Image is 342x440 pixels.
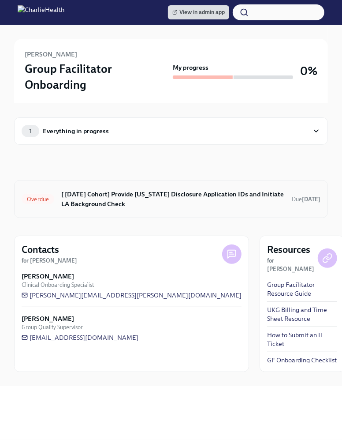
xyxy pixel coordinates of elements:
[22,257,77,264] strong: for [PERSON_NAME]
[267,305,337,323] a: UKG Billing and Time Sheet Resource
[25,61,169,93] h3: Group Facilitator Onboarding
[267,356,337,365] a: GF Onboarding Checklist
[22,333,138,342] a: [EMAIL_ADDRESS][DOMAIN_NAME]
[267,257,314,272] strong: for [PERSON_NAME]
[22,281,94,289] span: Clinical Onboarding Specialist
[61,189,285,209] h6: [ [DATE] Cohort] Provide [US_STATE] Disclosure Application IDs and Initiate LA Background Check
[267,280,337,298] a: Group Facilitator Resource Guide
[22,196,54,203] span: Overdue
[300,63,317,79] h3: 0%
[22,314,74,323] strong: [PERSON_NAME]
[22,291,242,300] a: [PERSON_NAME][EMAIL_ADDRESS][PERSON_NAME][DOMAIN_NAME]
[24,128,37,135] span: 1
[292,195,320,203] span: August 25th, 2025 10:00
[267,331,337,348] a: How to Submit an IT Ticket
[43,126,109,136] div: Everything in progress
[302,196,320,203] strong: [DATE]
[22,188,320,211] a: Overdue[ [DATE] Cohort] Provide [US_STATE] Disclosure Application IDs and Initiate LA Background ...
[18,5,64,19] img: CharlieHealth
[267,243,310,256] h4: Resources
[25,49,77,59] h6: [PERSON_NAME]
[168,5,229,19] a: View in admin app
[173,63,208,72] strong: My progress
[22,243,59,256] h4: Contacts
[14,162,53,173] div: In progress
[22,272,74,281] strong: [PERSON_NAME]
[172,8,225,17] span: View in admin app
[22,323,83,331] span: Group Quality Supervisor
[292,196,320,203] span: Due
